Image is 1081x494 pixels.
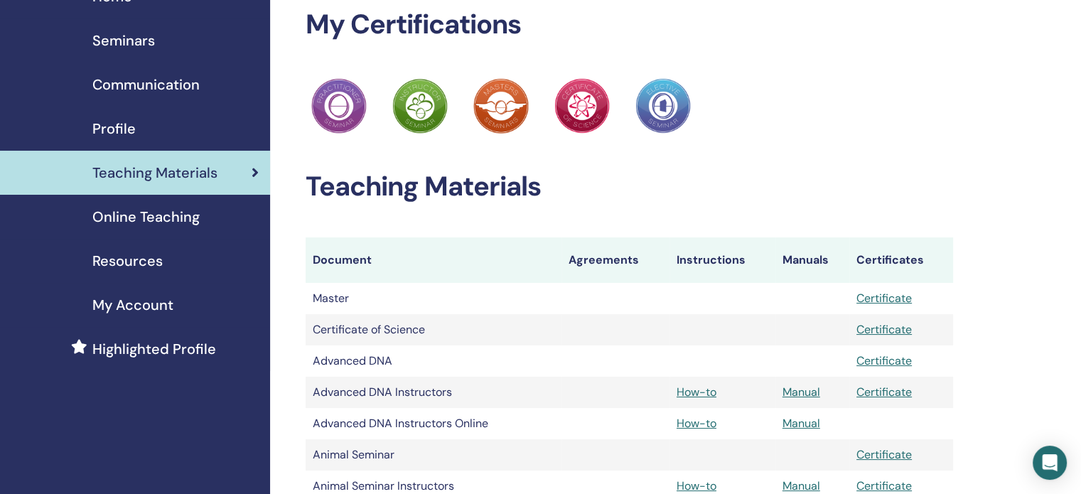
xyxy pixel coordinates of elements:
a: Certificate [856,478,912,493]
a: Manual [782,478,820,493]
span: Profile [92,118,136,139]
span: Seminars [92,30,155,51]
th: Certificates [849,237,953,283]
img: Practitioner [473,78,529,134]
img: Practitioner [392,78,448,134]
td: Animal Seminar [306,439,561,471]
th: Instructions [669,237,775,283]
td: Advanced DNA [306,345,561,377]
span: Teaching Materials [92,162,217,183]
img: Practitioner [554,78,610,134]
a: How-to [677,416,716,431]
a: Manual [782,416,820,431]
td: Advanced DNA Instructors [306,377,561,408]
a: Manual [782,385,820,399]
th: Document [306,237,561,283]
a: Certificate [856,447,912,462]
span: My Account [92,294,173,316]
a: Certificate [856,291,912,306]
span: Online Teaching [92,206,200,227]
a: Certificate [856,353,912,368]
a: Certificate [856,322,912,337]
th: Manuals [775,237,849,283]
td: Advanced DNA Instructors Online [306,408,561,439]
img: Practitioner [635,78,691,134]
span: Resources [92,250,163,272]
a: How-to [677,385,716,399]
div: Open Intercom Messenger [1033,446,1067,480]
td: Master [306,283,561,314]
td: Certificate of Science [306,314,561,345]
img: Practitioner [311,78,367,134]
span: Communication [92,74,200,95]
span: Highlighted Profile [92,338,216,360]
a: How-to [677,478,716,493]
th: Agreements [561,237,669,283]
h2: My Certifications [306,9,953,41]
a: Certificate [856,385,912,399]
h2: Teaching Materials [306,171,953,203]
